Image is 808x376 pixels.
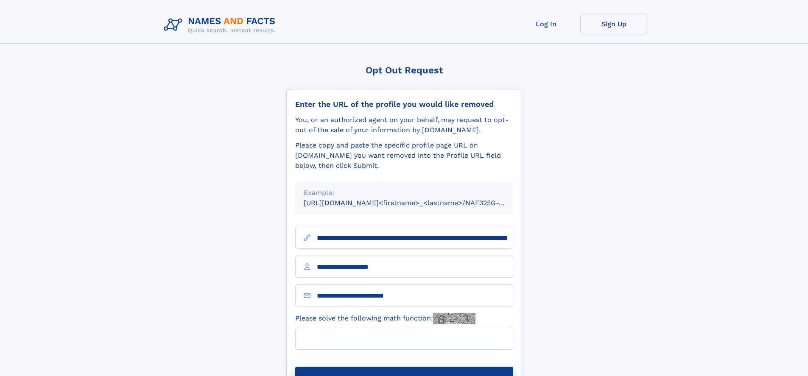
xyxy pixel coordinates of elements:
div: You, or an authorized agent on your behalf, may request to opt-out of the sale of your informatio... [295,115,513,135]
img: Logo Names and Facts [160,14,282,36]
small: [URL][DOMAIN_NAME]<firstname>_<lastname>/NAF325G-xxxxxxxx [304,199,529,207]
div: Example: [304,188,505,198]
div: Opt Out Request [286,65,522,75]
a: Sign Up [580,14,648,34]
div: Enter the URL of the profile you would like removed [295,100,513,109]
a: Log In [512,14,580,34]
label: Please solve the following math function: [295,313,475,324]
div: Please copy and paste the specific profile page URL on [DOMAIN_NAME] you want removed into the Pr... [295,140,513,171]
